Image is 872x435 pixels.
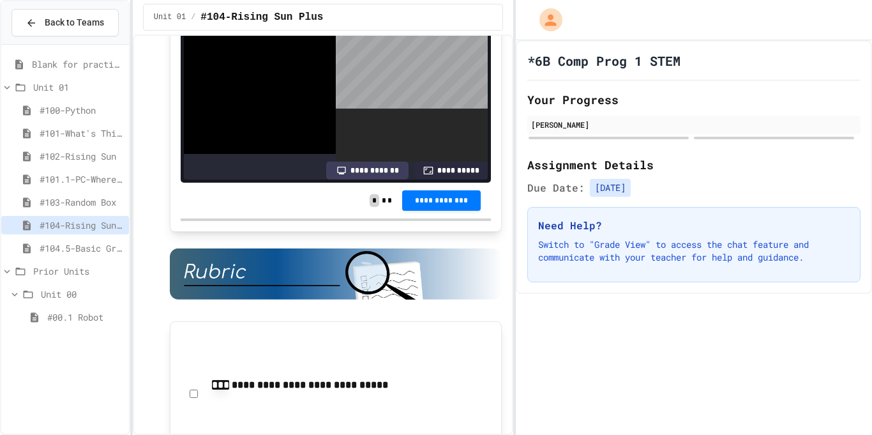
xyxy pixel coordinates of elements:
[33,264,124,278] span: Prior Units
[11,9,119,36] button: Back to Teams
[40,218,124,232] span: #104-Rising Sun Plus
[200,10,323,25] span: #104-Rising Sun Plus
[40,149,124,163] span: #102-Rising Sun
[531,119,857,130] div: [PERSON_NAME]
[40,172,124,186] span: #101.1-PC-Where am I?
[45,16,104,29] span: Back to Teams
[538,238,850,264] p: Switch to "Grade View" to access the chat feature and communicate with your teacher for help and ...
[527,180,585,195] span: Due Date:
[41,287,124,301] span: Unit 00
[154,12,186,22] span: Unit 01
[191,12,195,22] span: /
[40,195,124,209] span: #103-Random Box
[40,126,124,140] span: #101-What's This ??
[527,156,861,174] h2: Assignment Details
[590,179,631,197] span: [DATE]
[33,80,124,94] span: Unit 01
[526,5,566,34] div: My Account
[32,57,124,71] span: Blank for practice
[527,52,680,70] h1: *6B Comp Prog 1 STEM
[538,218,850,233] h3: Need Help?
[47,310,124,324] span: #00.1 Robot
[40,241,124,255] span: #104.5-Basic Graphics Review
[40,103,124,117] span: #100-Python
[527,91,861,109] h2: Your Progress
